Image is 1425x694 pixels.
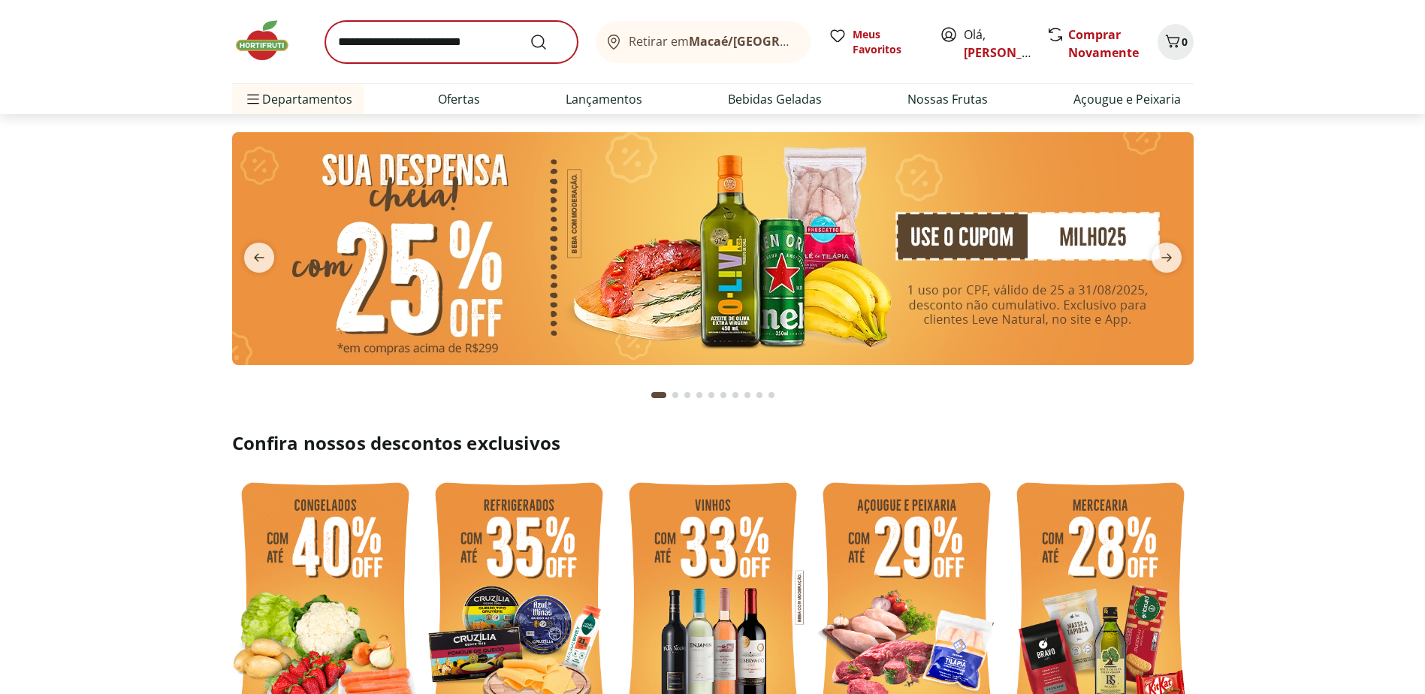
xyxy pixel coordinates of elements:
[669,377,681,413] button: Go to page 2 from fs-carousel
[689,33,857,50] b: Macaé/[GEOGRAPHIC_DATA]
[232,132,1194,365] img: cupom
[964,44,1061,61] a: [PERSON_NAME]
[232,18,307,63] img: Hortifruti
[1158,24,1194,60] button: Carrinho
[232,243,286,273] button: previous
[753,377,765,413] button: Go to page 9 from fs-carousel
[629,35,795,48] span: Retirar em
[244,81,262,117] button: Menu
[728,90,822,108] a: Bebidas Geladas
[907,90,988,108] a: Nossas Frutas
[438,90,480,108] a: Ofertas
[1182,35,1188,49] span: 0
[1073,90,1181,108] a: Açougue e Peixaria
[829,27,922,57] a: Meus Favoritos
[1068,26,1139,61] a: Comprar Novamente
[566,90,642,108] a: Lançamentos
[717,377,729,413] button: Go to page 6 from fs-carousel
[853,27,922,57] span: Meus Favoritos
[964,26,1031,62] span: Olá,
[244,81,352,117] span: Departamentos
[693,377,705,413] button: Go to page 4 from fs-carousel
[325,21,578,63] input: search
[681,377,693,413] button: Go to page 3 from fs-carousel
[1140,243,1194,273] button: next
[530,33,566,51] button: Submit Search
[232,431,1194,455] h2: Confira nossos descontos exclusivos
[765,377,777,413] button: Go to page 10 from fs-carousel
[596,21,811,63] button: Retirar emMacaé/[GEOGRAPHIC_DATA]
[648,377,669,413] button: Current page from fs-carousel
[741,377,753,413] button: Go to page 8 from fs-carousel
[705,377,717,413] button: Go to page 5 from fs-carousel
[729,377,741,413] button: Go to page 7 from fs-carousel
